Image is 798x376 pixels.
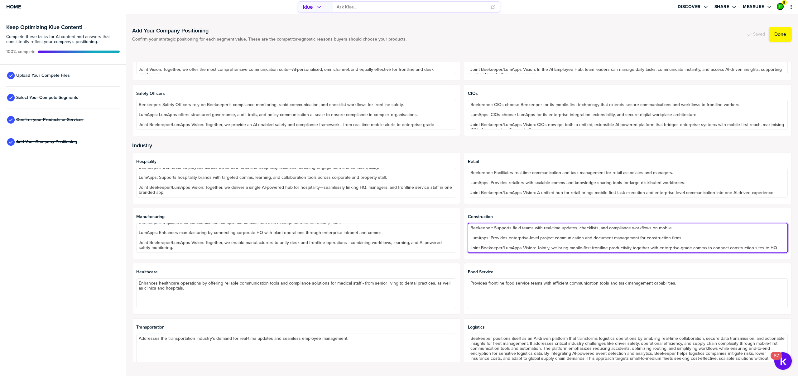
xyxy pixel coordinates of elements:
[468,159,788,164] span: Retail
[136,223,456,253] textarea: Beekeeper: Digitises shift communication, compliance checks, and task management on the factory f...
[136,334,456,363] textarea: Addresses the transportation industry’s demand for real-time updates and seamless employee manage...
[678,4,701,10] label: Discover
[16,139,77,144] span: Add Your Company Positioning
[136,214,456,219] span: Manufacturing
[136,325,456,330] span: Transportation
[6,24,120,30] h3: Keep Optimizing Klue Content!
[132,37,406,42] span: Confirm your strategic positioning for each segment value. These are the competitor-agnostic reas...
[777,3,784,10] div: Steven Yorke
[774,352,792,370] button: Open Resource Center, 87 new notifications
[776,2,784,11] a: Edit Profile
[468,325,788,330] span: Logistics
[777,4,783,9] img: 55ed8b9435c7022b29aad451a71b3bf5-sml.png
[136,270,456,275] span: Healthcare
[783,0,785,5] span: 8
[468,168,788,198] textarea: Beekeeper: Facilitates real-time communication and task management for retail associates and mana...
[136,100,456,129] textarea: Beekeeper: Safety Officers rely on Beekeeper’s compliance monitoring, rapid communication, and ch...
[16,73,70,78] span: Upload Your Compete Files
[132,142,792,149] h2: Industry
[6,49,36,54] span: Active
[769,27,792,42] button: Done
[714,4,729,10] label: Share
[136,278,456,308] textarea: Enhances healthcare operations by offering reliable communication tools and compliance solutions ...
[753,32,765,37] span: Saved
[16,95,78,100] span: Select Your Compete Segments
[6,4,21,9] span: Home
[16,117,84,122] span: Confirm your Products or Services
[468,214,788,219] span: Construction
[743,4,764,10] label: Measure
[468,270,788,275] span: Food Service
[136,91,456,96] span: Safety Officers
[136,159,456,164] span: Hospitality
[132,27,406,34] h1: Add Your Company Positioning
[774,31,786,37] label: Done
[468,278,788,308] textarea: Provides frontline food service teams with efficient communication tools and task management capa...
[468,334,788,363] textarea: Beekeeper positions itself as an AI-driven platform that transforms logistics operations by enabl...
[468,91,788,96] span: CIOs
[337,2,487,12] input: Ask Klue...
[468,223,788,253] textarea: Beekeeper: Supports field teams with real-time updates, checklists, and compliance workflows on m...
[774,356,779,364] div: 87
[6,34,120,44] span: Complete these tasks for AI content and answers that consistently reflect your company’s position...
[136,168,456,198] textarea: Beekeeper: Connects employees across dispersed hotel and hospitality locations, boosting engageme...
[468,100,788,129] textarea: Beekeeper: CIOs choose Beekeeper for its mobile-first technology that extends secure communicatio...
